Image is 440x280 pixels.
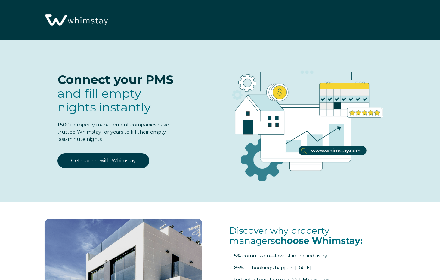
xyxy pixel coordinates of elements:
span: Discover why property managers [229,225,363,247]
span: • 5% commission—lowest in the industry [229,253,327,259]
span: Connect your PMS [57,72,173,87]
span: • 85% of bookings happen [DATE] [229,265,311,271]
span: choose Whimstay: [275,235,363,246]
img: RBO Ilustrations-03 [198,52,410,190]
span: 1,500+ property management companies have trusted Whimstay for years to fill their empty last-min... [57,122,169,142]
span: fill empty nights instantly [57,86,151,114]
img: Whimstay Logo-02 1 [42,3,110,38]
a: Get started with Whimstay [57,153,149,168]
span: and [57,86,151,114]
